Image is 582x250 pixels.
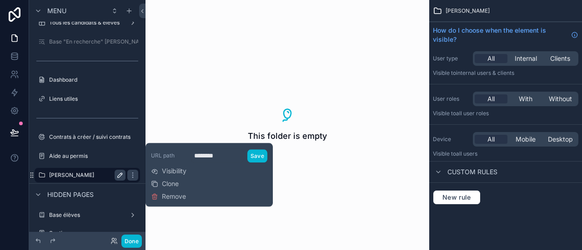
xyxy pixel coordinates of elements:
[456,69,514,76] span: Internal users & clients
[151,152,187,159] label: URL path
[121,235,142,248] button: Done
[433,110,578,117] p: Visible to
[151,179,186,188] button: Clone
[433,26,578,44] a: How do I choose when the element is visible?
[49,230,138,237] label: Sections
[433,55,469,62] label: User type
[35,92,140,106] a: Liens utiles
[49,152,138,160] label: Aide au permis
[433,136,469,143] label: Device
[49,76,138,83] label: Dashboard
[433,26,567,44] span: How do I choose when the element is visible?
[487,54,495,63] span: All
[47,6,66,15] span: Menu
[162,179,179,188] span: Clone
[433,190,481,205] button: New rule
[549,94,572,103] span: Without
[49,211,125,219] label: Base élèves
[35,34,140,49] a: Base "En recherche" [PERSON_NAME]
[49,95,138,103] label: Liens utiles
[35,73,140,87] a: Dashboard
[35,15,140,30] a: Tous les candidats & eleves
[550,54,570,63] span: Clients
[433,95,469,103] label: User roles
[519,94,532,103] span: With
[248,130,327,142] span: This folder is empty
[151,192,186,201] button: Remove
[439,193,475,201] span: New rule
[446,7,490,15] span: [PERSON_NAME]
[49,19,125,26] label: Tous les candidats & eleves
[47,190,94,199] span: Hidden pages
[49,172,122,179] label: [PERSON_NAME]
[35,130,140,144] a: Contrats à créer / suivi contrats
[456,110,489,117] span: All user roles
[49,133,138,141] label: Contrats à créer / suivi contrats
[433,150,578,157] p: Visible to
[162,167,186,176] span: Visibility
[162,192,186,201] span: Remove
[151,167,186,176] button: Visibility
[516,135,536,144] span: Mobile
[35,168,140,182] a: [PERSON_NAME]
[487,94,495,103] span: All
[247,149,267,162] button: Save
[49,38,150,45] label: Base "En recherche" [PERSON_NAME]
[515,54,537,63] span: Internal
[487,135,495,144] span: All
[447,167,497,176] span: Custom rules
[35,208,140,222] a: Base élèves
[456,150,477,157] span: all users
[35,149,140,163] a: Aide au permis
[433,69,578,77] p: Visible to
[548,135,573,144] span: Desktop
[35,226,140,240] a: Sections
